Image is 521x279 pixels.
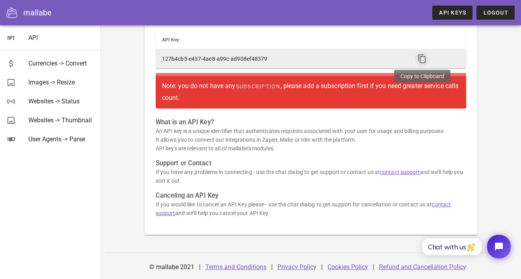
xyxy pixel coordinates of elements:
a: API Keys [432,6,473,20]
button: Logout [476,6,515,20]
div: Websites -> Thumbnail [28,116,95,124]
div: © mallabe 2021 [145,258,199,277]
a: subscription [235,79,280,94]
div: Currencies -> Convert [28,60,95,67]
td: 127b4cb5-e437-4ae8-a99c-ad908ef48379 [156,49,409,68]
div: User Agents -> Parse [28,135,95,143]
div: | [321,258,323,277]
a: Cookies Policy [327,263,368,271]
div: Images -> Resize [28,79,95,86]
p: If you have any problems in connecting - use the chat dialog to get support or contact us at and ... [156,168,466,185]
iframe: Tidio Chat [413,228,517,265]
a: Refund and Cancellation Policy [379,263,466,271]
span: API Key [162,37,179,43]
p: If you would like to cancel an API Key please - use the chat dialog to get support for cancellati... [156,200,466,217]
div: Websites -> Status [28,97,95,105]
a: contact support [380,169,420,175]
span: subscription [235,83,280,90]
span: Logout [483,9,508,16]
div: API [28,34,95,41]
th: API Key: Not sorted. Activate to sort ascending. [156,30,409,49]
div: mallabe [23,7,52,19]
h3: Canceling an API Key [156,191,466,200]
div: | [271,258,273,277]
span: API Keys [439,9,466,16]
h3: Support or Contact [156,159,466,168]
div: | [199,258,201,277]
a: Privacy Policy [277,263,316,271]
p: An API key is a unique identifier that authenticates requests associated with your user for usage... [156,127,466,153]
a: Terms and Conditions [205,263,266,271]
div: | [373,258,374,277]
div: Note: you do not have any , please add a subscription first if you need greater service calls count. [162,79,460,102]
h3: What is an API Key? [156,118,466,127]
